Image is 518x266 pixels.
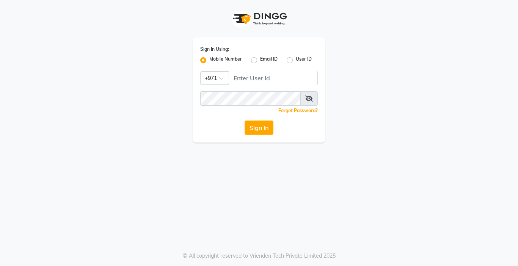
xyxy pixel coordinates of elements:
[229,8,289,30] img: logo1.svg
[200,46,229,53] label: Sign In Using:
[245,120,273,135] button: Sign In
[260,56,278,65] label: Email ID
[200,91,301,106] input: Username
[229,71,318,85] input: Username
[296,56,312,65] label: User ID
[278,108,318,113] a: Forgot Password?
[209,56,242,65] label: Mobile Number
